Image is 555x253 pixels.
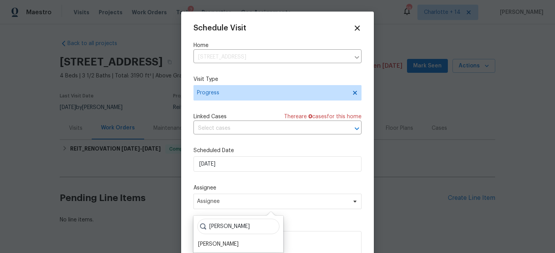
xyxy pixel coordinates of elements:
label: Home [193,42,362,49]
span: Progress [197,89,347,97]
div: [PERSON_NAME] [198,240,239,248]
button: Open [351,123,362,134]
span: Linked Cases [193,113,227,121]
span: There are case s for this home [284,113,362,121]
input: Select cases [193,122,340,134]
span: Assignee [197,198,348,204]
input: M/D/YYYY [193,156,362,172]
label: Assignee [193,184,362,192]
label: Scheduled Date [193,147,362,154]
label: Visit Type [193,75,362,83]
input: Enter in an address [193,51,350,63]
span: 0 [308,114,312,119]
